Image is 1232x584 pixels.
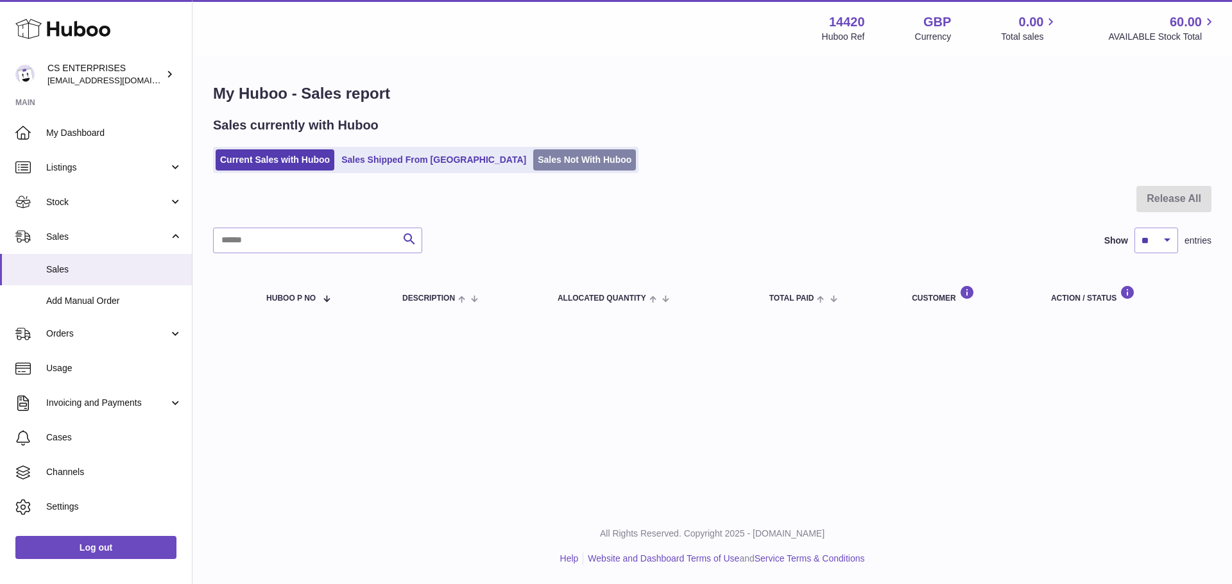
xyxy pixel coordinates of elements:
h1: My Huboo - Sales report [213,83,1211,104]
span: Settings [46,501,182,513]
span: ALLOCATED Quantity [558,294,646,303]
div: Action / Status [1051,285,1199,303]
div: Customer [912,285,1025,303]
span: entries [1185,235,1211,247]
a: Service Terms & Conditions [755,553,865,563]
span: Total sales [1001,31,1058,43]
a: Current Sales with Huboo [216,149,334,171]
span: Invoicing and Payments [46,397,169,409]
span: Total paid [769,294,814,303]
span: My Dashboard [46,127,182,139]
span: Stock [46,196,169,208]
img: internalAdmin-14420@internal.huboo.com [15,65,35,84]
span: Orders [46,328,169,340]
span: AVAILABLE Stock Total [1108,31,1217,43]
span: 0.00 [1019,13,1044,31]
a: Sales Shipped From [GEOGRAPHIC_DATA] [337,149,531,171]
span: [EMAIL_ADDRESS][DOMAIN_NAME] [47,75,189,85]
strong: 14420 [829,13,865,31]
span: Channels [46,466,182,478]
h2: Sales currently with Huboo [213,117,379,134]
span: Description [402,294,455,303]
span: Huboo P no [266,294,316,303]
a: Log out [15,536,176,559]
a: 60.00 AVAILABLE Stock Total [1108,13,1217,43]
span: Sales [46,231,169,243]
span: Sales [46,263,182,276]
span: Cases [46,431,182,444]
div: Huboo Ref [822,31,865,43]
span: 60.00 [1170,13,1202,31]
a: Website and Dashboard Terms of Use [588,553,739,563]
div: CS ENTERPRISES [47,62,163,87]
span: Listings [46,162,169,174]
label: Show [1104,235,1128,247]
p: All Rights Reserved. Copyright 2025 - [DOMAIN_NAME] [203,528,1222,540]
span: Add Manual Order [46,295,182,307]
a: 0.00 Total sales [1001,13,1058,43]
strong: GBP [923,13,951,31]
div: Currency [915,31,952,43]
a: Help [560,553,579,563]
a: Sales Not With Huboo [533,149,636,171]
li: and [583,553,864,565]
span: Usage [46,362,182,374]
